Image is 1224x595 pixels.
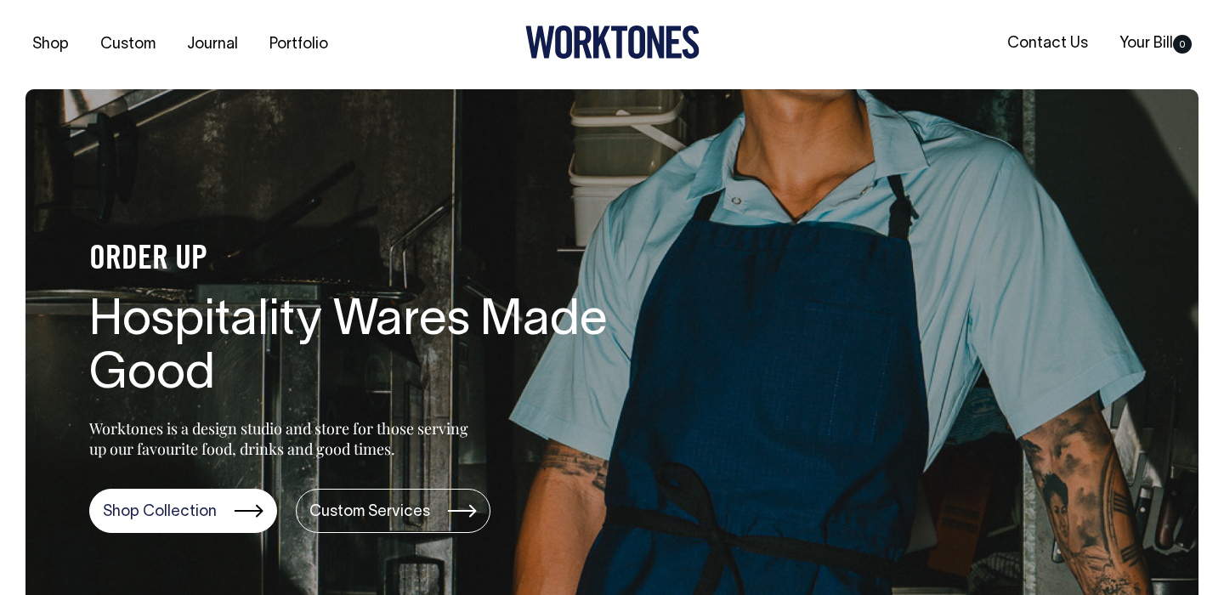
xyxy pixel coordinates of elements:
[25,31,76,59] a: Shop
[180,31,245,59] a: Journal
[89,242,633,278] h4: ORDER UP
[1113,30,1198,58] a: Your Bill0
[93,31,162,59] a: Custom
[263,31,335,59] a: Portfolio
[296,489,490,533] a: Custom Services
[1000,30,1095,58] a: Contact Us
[89,418,476,459] p: Worktones is a design studio and store for those serving up our favourite food, drinks and good t...
[1173,35,1192,54] span: 0
[89,295,633,404] h1: Hospitality Wares Made Good
[89,489,277,533] a: Shop Collection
